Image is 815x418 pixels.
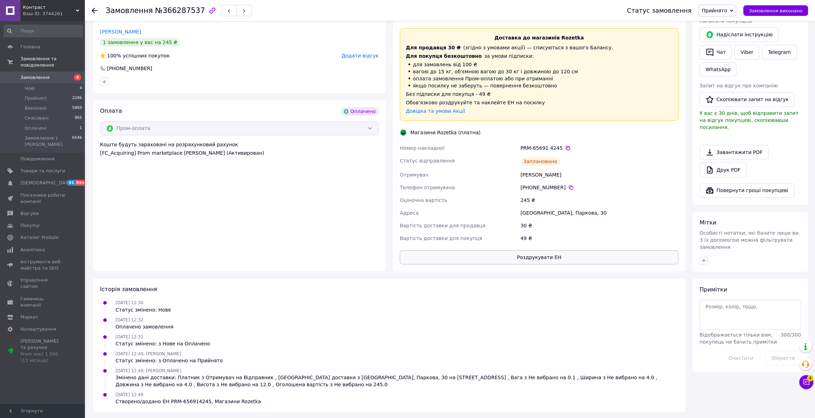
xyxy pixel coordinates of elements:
[699,162,746,177] a: Друк PDF
[72,135,82,148] span: 6546
[699,45,732,60] button: Чат
[400,145,444,151] span: Номер накладної
[100,149,379,156] div: [FC_Acquiring] Prom marketplace [PERSON_NAME] (Активирован)
[23,4,76,11] span: Контраст
[699,286,727,293] span: Примітки
[400,15,428,21] span: Доставка
[20,74,50,81] span: Замовлення
[699,62,736,76] a: WhatsApp
[743,5,808,16] button: Замовлення виконано
[75,180,87,186] span: 99+
[74,74,81,80] span: 4
[23,11,85,17] div: Ваш ID: 3744261
[400,235,482,241] span: Вартість доставки для покупця
[520,145,678,152] div: PRM-65691 4245
[406,68,672,75] li: вагою до 15 кг, об'ємною вагою до 30 кг і довжиною до 120 см
[406,75,672,82] li: оплата замовлення Пром-оплатою або при отриманні
[762,45,797,60] a: Telegram
[400,210,418,216] span: Адреса
[699,92,795,107] button: Скопіювати запит на відгук
[4,25,83,37] input: Пошук
[406,53,672,60] div: за умови підписки:
[699,219,716,226] span: Мітки
[116,374,678,388] div: Змінено дані доставки: Платник з Отримувач на Відправник , [GEOGRAPHIC_DATA] доставки з [GEOGRAPH...
[400,250,678,264] button: Роздрукувати ЕН
[519,219,680,232] div: 30 ₴
[100,38,180,47] div: 1 замовлення у вас на 245 ₴
[25,135,72,148] span: Замовлення з [PERSON_NAME]
[116,300,143,305] span: [DATE] 12:30
[75,115,82,121] span: 865
[699,183,794,198] button: Повернути гроші покупцеві
[519,168,680,181] div: [PERSON_NAME]
[341,107,379,116] div: Оплачено
[116,351,181,356] span: [DATE] 12:49, [PERSON_NAME]
[519,194,680,207] div: 245 ₴
[20,234,58,241] span: Каталог ProSale
[699,145,769,160] a: Завантажити PDF
[20,168,65,174] span: Товари та послуги
[20,247,45,253] span: Аналітика
[406,45,461,50] span: Для продавця 30 ₴
[72,95,82,102] span: 2286
[20,314,38,320] span: Маркет
[20,180,73,186] span: [DEMOGRAPHIC_DATA]
[20,210,39,217] span: Відгуки
[734,45,759,60] a: Viber
[494,35,584,41] span: Доставка до магазинів Rozetka
[807,374,813,380] span: 4
[20,259,65,271] span: Інструменти веб-майстра та SEO
[406,61,672,68] li: для замовлень від 100 ₴
[400,172,428,178] span: Отримувач
[406,91,672,98] div: Без підписки для покупця - 49 ₴
[699,332,777,345] span: Відображається тільки вам, покупець не бачить примітки
[780,332,801,338] span: 300 / 300
[627,7,692,14] div: Статус замовлення
[100,52,170,59] div: успішних покупок
[406,82,672,89] li: якщо посилку не заберуть — повернення безкоштовно
[699,83,778,88] span: Запит на відгук про компанію
[400,185,455,190] span: Телефон отримувача
[67,180,75,186] span: 91
[25,105,46,111] span: Виконані
[20,277,65,290] span: Управління сайтом
[400,223,485,228] span: Вартість доставки для продавця
[80,85,82,92] span: 4
[749,8,802,13] span: Замовлення виконано
[25,95,46,102] span: Прийняті
[406,44,672,51] div: (згідно з умовами акції) — списуються з вашого Балансу.
[25,125,47,131] span: Оплачені
[699,230,800,250] span: Особисті нотатки, які бачите лише ви. З їх допомогою можна фільтрувати замовлення
[400,158,455,164] span: Статус відправлення
[25,85,35,92] span: Нові
[155,6,205,15] span: №366287537
[342,53,379,59] span: Додати відгук
[519,207,680,219] div: [GEOGRAPHIC_DATA], Паркова, 30
[20,338,65,364] span: [PERSON_NAME] та рахунки
[116,306,171,313] div: Статус змінено: Нове
[116,398,261,405] div: Створено/додано ЕН PRM-656914245, Магазини Rozetka
[20,192,65,205] span: Показники роботи компанії
[20,222,39,229] span: Покупці
[20,351,65,364] div: Prom мікс 1 000 (13 місяців)
[72,105,82,111] span: 5869
[116,340,210,347] div: Статус змінено: з Нове на Оплачено
[107,53,121,59] span: 100%
[702,8,727,13] span: Прийнято
[520,157,560,166] div: Заплановано
[100,15,129,21] span: Покупець
[520,184,678,191] div: [PHONE_NUMBER]
[699,18,752,24] span: Написати покупцеві
[92,7,97,14] div: Повернутися назад
[106,65,153,72] div: [PHONE_NUMBER]
[406,108,465,114] a: Довідка та умови Акції
[100,286,157,293] span: Історія замовлення
[25,115,49,121] span: Скасовані
[106,6,153,15] span: Замовлення
[116,392,143,397] span: [DATE] 12:49
[400,197,447,203] span: Оціночна вартість
[20,156,55,162] span: Повідомлення
[116,368,181,373] span: [DATE] 12:49, [PERSON_NAME]
[116,323,173,330] div: Оплачено замовлення
[20,44,40,50] span: Головна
